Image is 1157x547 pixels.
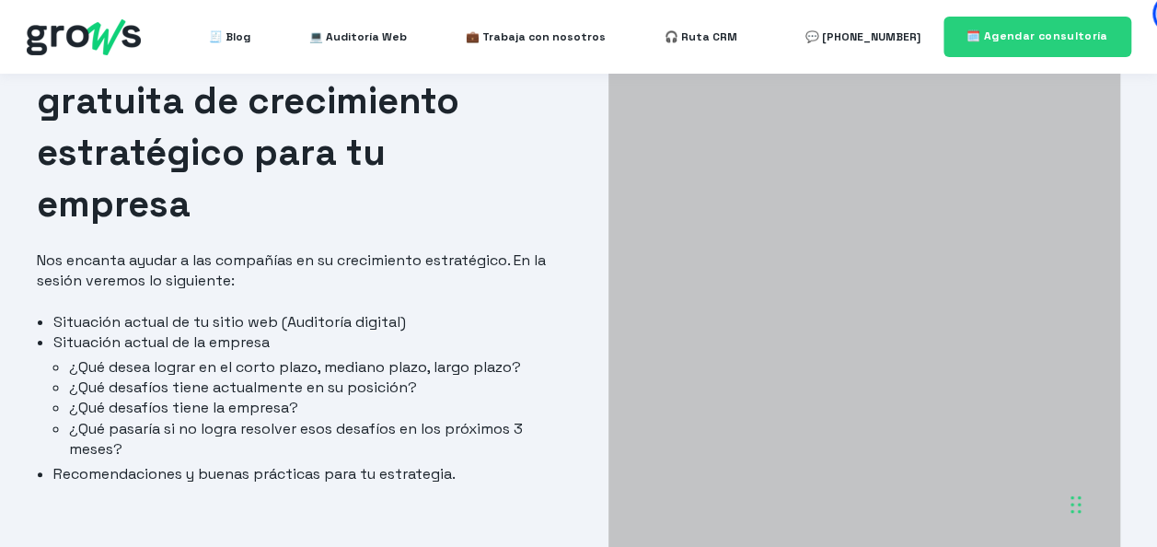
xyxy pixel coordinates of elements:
[69,398,548,418] li: ¿Qué desafíos tiene la empresa?
[966,29,1108,43] span: 🗓️ Agendar consultoría
[37,24,549,230] h1: Agenda una asesoría gratuita de crecimiento estratégico para tu empresa
[69,419,548,460] li: ¿Qué pasaría si no logra resolver esos desafíos en los próximos 3 meses?
[1065,459,1157,547] iframe: Chat Widget
[69,378,548,398] li: ¿Qué desafíos tiene actualmente en su posición?
[1070,477,1082,532] div: Arrastrar
[53,332,549,460] li: Situación actual de la empresa
[1065,459,1157,547] div: Widget de chat
[53,464,549,484] li: Recomendaciones y buenas prácticas para tu estrategia.
[53,312,549,332] li: Situación actual de tu sitio web (Auditoría digital)
[209,18,250,55] a: 🧾 Blog
[943,17,1131,56] a: 🗓️ Agendar consultoría
[309,18,407,55] a: 💻 Auditoría Web
[27,19,141,55] img: grows - hubspot
[69,357,548,378] li: ¿Qué desea lograr en el corto plazo, mediano plazo, largo plazo?
[805,18,920,55] a: 💬 [PHONE_NUMBER]
[466,18,606,55] a: 💼 Trabaja con nosotros
[665,18,737,55] a: 🎧 Ruta CRM
[37,250,549,291] p: Nos encanta ayudar a las compañías en su crecimiento estratégico. En la sesión veremos lo siguiente:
